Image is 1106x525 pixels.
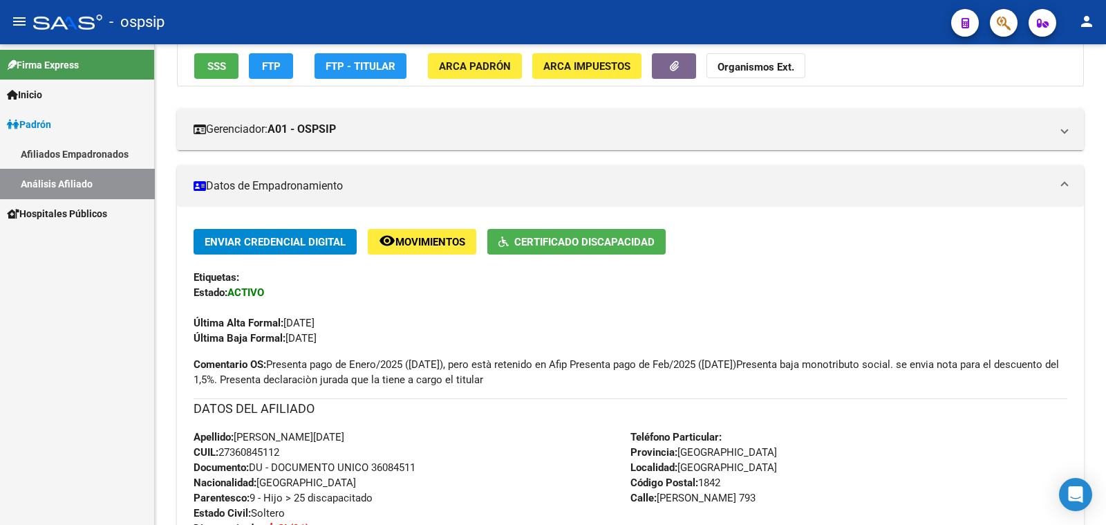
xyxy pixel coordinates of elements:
div: Open Intercom Messenger [1059,478,1092,511]
strong: Parentesco: [194,492,250,504]
strong: Localidad: [630,461,677,474]
span: Hospitales Públicos [7,206,107,221]
strong: Última Baja Formal: [194,332,285,344]
strong: Teléfono Particular: [630,431,722,443]
span: 1842 [630,477,720,489]
strong: Estado: [194,286,227,299]
span: Padrón [7,117,51,132]
span: SSS [207,60,226,73]
span: FTP - Titular [326,60,395,73]
strong: CUIL: [194,446,218,459]
span: [GEOGRAPHIC_DATA] [194,477,356,489]
strong: Estado Civil: [194,507,251,519]
span: Inicio [7,87,42,102]
span: [PERSON_NAME] 793 [630,492,756,504]
button: FTP - Titular [315,53,406,79]
span: Movimientos [395,236,465,248]
button: ARCA Padrón [428,53,522,79]
span: ARCA Padrón [439,60,511,73]
mat-icon: remove_red_eye [379,232,395,249]
span: 27360845112 [194,446,279,459]
mat-panel-title: Gerenciador: [194,122,1051,137]
span: [PERSON_NAME][DATE] [194,431,344,443]
strong: Nacionalidad: [194,477,256,489]
span: FTP [262,60,281,73]
span: Firma Express [7,57,79,73]
mat-panel-title: Datos de Empadronamiento [194,178,1051,194]
button: ARCA Impuestos [532,53,641,79]
strong: Apellido: [194,431,234,443]
mat-icon: menu [11,13,28,30]
span: [DATE] [194,332,317,344]
strong: Documento: [194,461,249,474]
button: FTP [249,53,293,79]
span: Enviar Credencial Digital [205,236,346,248]
button: Organismos Ext. [706,53,805,79]
mat-icon: person [1078,13,1095,30]
strong: Provincia: [630,446,677,459]
button: Certificado Discapacidad [487,229,666,255]
span: [GEOGRAPHIC_DATA] [630,446,777,459]
mat-expansion-panel-header: Gerenciador:A01 - OSPSIP [177,109,1084,150]
span: [DATE] [194,317,315,329]
strong: Organismos Ext. [718,61,794,73]
strong: Última Alta Formal: [194,317,283,329]
strong: ACTIVO [227,286,264,299]
span: - ospsip [109,7,165,37]
span: Presenta pago de Enero/2025 ([DATE]), pero està retenido en Afip Presenta pago de Feb/2025 ([DATE... [194,357,1067,387]
span: Soltero [194,507,285,519]
button: Enviar Credencial Digital [194,229,357,255]
span: DU - DOCUMENTO UNICO 36084511 [194,461,415,474]
strong: Código Postal: [630,477,698,489]
span: [GEOGRAPHIC_DATA] [630,461,777,474]
strong: A01 - OSPSIP [268,122,336,137]
strong: Comentario OS: [194,358,266,371]
span: 9 - Hijo > 25 discapacitado [194,492,373,504]
span: ARCA Impuestos [543,60,630,73]
h3: DATOS DEL AFILIADO [194,399,1067,418]
mat-expansion-panel-header: Datos de Empadronamiento [177,165,1084,207]
strong: Etiquetas: [194,271,239,284]
span: Certificado Discapacidad [514,236,655,248]
strong: Calle: [630,492,657,504]
button: SSS [194,53,238,79]
button: Movimientos [368,229,476,255]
